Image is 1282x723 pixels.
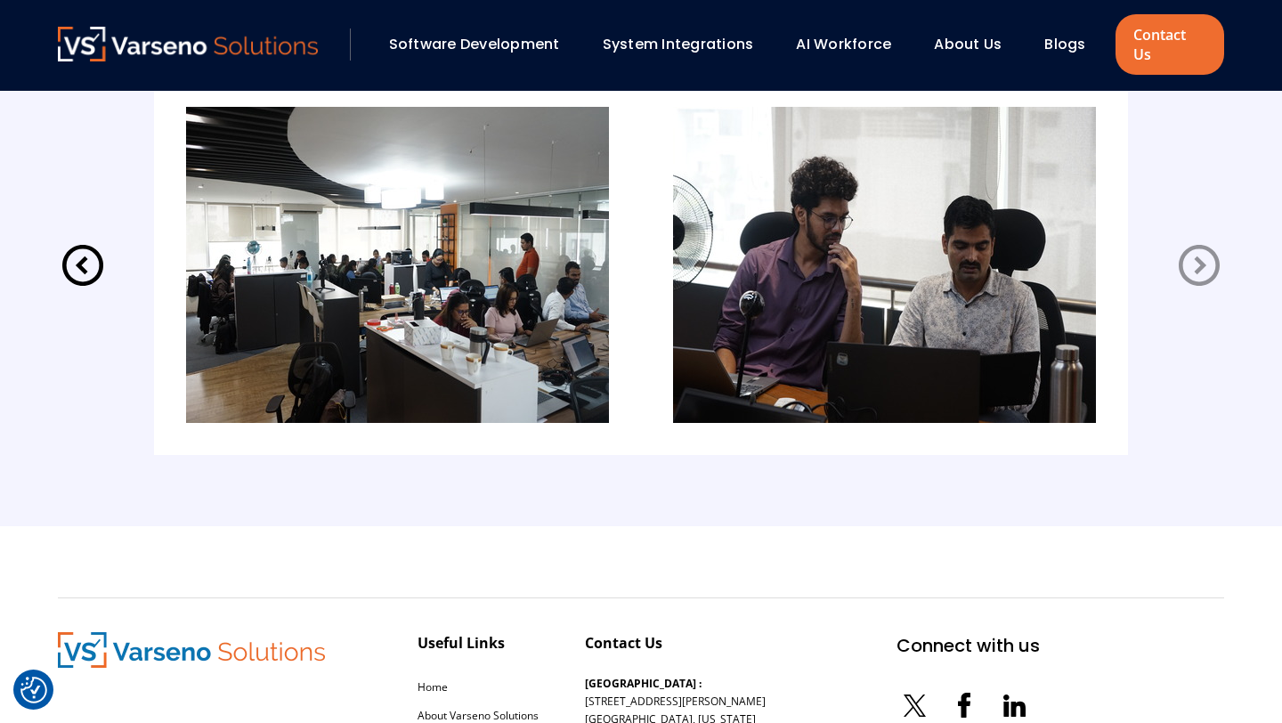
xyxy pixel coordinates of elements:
div: AI Workforce [787,29,916,60]
a: Software Development [389,34,560,54]
a: Contact Us [1116,14,1224,75]
div: Blogs [1035,29,1110,60]
a: Varseno Solutions – Product Engineering & IT Services [58,27,318,62]
div: Connect with us [897,632,1040,659]
img: Revisit consent button [20,677,47,703]
a: Blogs [1044,34,1085,54]
div: System Integrations [594,29,779,60]
div: About Us [925,29,1026,60]
a: System Integrations [603,34,754,54]
a: About Varseno Solutions [418,708,539,723]
a: About Us [934,34,1002,54]
div: Contact Us [585,632,662,654]
a: Home [418,679,448,695]
div: Software Development [380,29,585,60]
button: Cookie Settings [20,677,47,703]
img: Varseno Solutions – Product Engineering & IT Services [58,632,325,668]
a: AI Workforce [796,34,891,54]
b: [GEOGRAPHIC_DATA] : [585,676,702,691]
img: Varseno Solutions – Product Engineering & IT Services [58,27,318,61]
div: Useful Links [418,632,505,654]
